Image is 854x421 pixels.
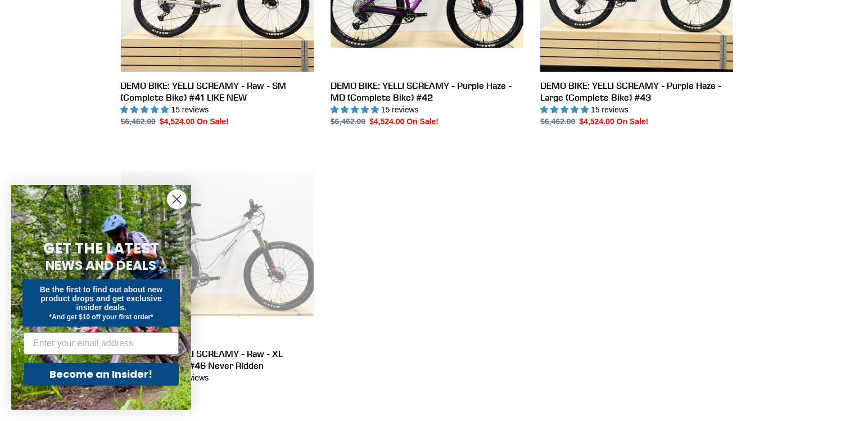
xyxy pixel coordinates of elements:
[40,285,163,312] span: Be the first to find out about new product drops and get exclusive insider deals.
[43,238,159,259] span: GET THE LATEST
[46,256,157,274] span: NEWS AND DEALS
[24,363,179,386] button: Become an Insider!
[24,332,179,355] input: Enter your email address
[49,313,153,321] span: *And get $10 off your first order*
[167,189,187,209] button: Close dialog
